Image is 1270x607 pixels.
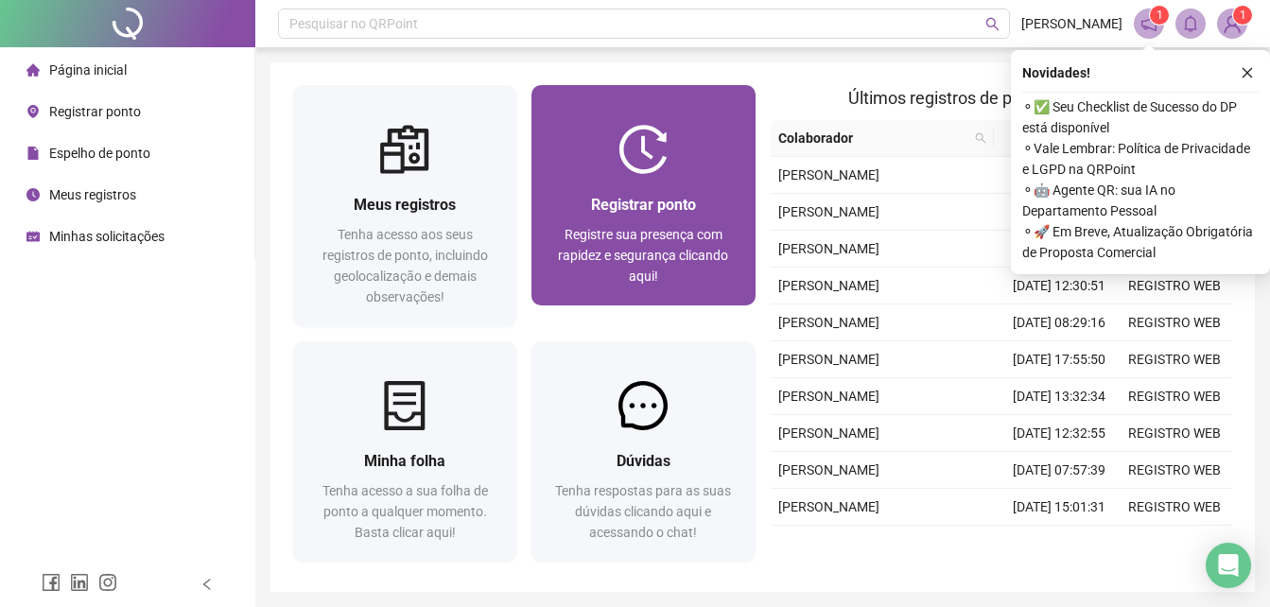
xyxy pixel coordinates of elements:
[49,187,136,202] span: Meus registros
[49,62,127,78] span: Página inicial
[531,85,755,305] a: Registrar pontoRegistre sua presença com rapidez e segurança clicando aqui!
[26,105,40,118] span: environment
[70,573,89,592] span: linkedin
[1022,62,1090,83] span: Novidades !
[98,573,117,592] span: instagram
[994,120,1105,157] th: Data/Hora
[778,167,879,182] span: [PERSON_NAME]
[555,483,731,540] span: Tenha respostas para as suas dúvidas clicando aqui e acessando o chat!
[778,128,968,148] span: Colaborador
[293,341,516,562] a: Minha folhaTenha acesso a sua folha de ponto a qualquer momento. Basta clicar aqui!
[1157,9,1163,22] span: 1
[1182,15,1199,32] span: bell
[322,483,488,540] span: Tenha acesso a sua folha de ponto a qualquer momento. Basta clicar aqui!
[1240,9,1246,22] span: 1
[558,227,728,284] span: Registre sua presença com rapidez e segurança clicando aqui!
[26,230,40,243] span: schedule
[778,278,879,293] span: [PERSON_NAME]
[778,352,879,367] span: [PERSON_NAME]
[971,124,990,152] span: search
[49,146,150,161] span: Espelho de ponto
[364,452,445,470] span: Minha folha
[1001,231,1117,268] td: [DATE] 13:30:24
[975,132,986,144] span: search
[26,147,40,160] span: file
[778,241,879,256] span: [PERSON_NAME]
[1001,128,1083,148] span: Data/Hora
[1233,6,1252,25] sup: Atualize o seu contato no menu Meus Dados
[1021,13,1122,34] span: [PERSON_NAME]
[1001,452,1117,489] td: [DATE] 07:57:39
[1117,489,1232,526] td: REGISTRO WEB
[49,104,141,119] span: Registrar ponto
[1206,543,1251,588] div: Open Intercom Messenger
[1218,9,1246,38] img: 90667
[1001,194,1117,231] td: [DATE] 18:01:04
[985,17,1000,31] span: search
[354,196,456,214] span: Meus registros
[1001,415,1117,452] td: [DATE] 12:32:55
[778,204,879,219] span: [PERSON_NAME]
[1022,180,1259,221] span: ⚬ 🤖 Agente QR: sua IA no Departamento Pessoal
[1022,221,1259,263] span: ⚬ 🚀 Em Breve, Atualização Obrigatória de Proposta Comercial
[26,63,40,77] span: home
[1117,304,1232,341] td: REGISTRO WEB
[1117,341,1232,378] td: REGISTRO WEB
[1117,452,1232,489] td: REGISTRO WEB
[26,188,40,201] span: clock-circle
[778,389,879,404] span: [PERSON_NAME]
[591,196,696,214] span: Registrar ponto
[1001,268,1117,304] td: [DATE] 12:30:51
[200,578,214,591] span: left
[1001,157,1117,194] td: [DATE] 08:20:01
[617,452,670,470] span: Dúvidas
[322,227,488,304] span: Tenha acesso aos seus registros de ponto, incluindo geolocalização e demais observações!
[1022,138,1259,180] span: ⚬ Vale Lembrar: Política de Privacidade e LGPD na QRPoint
[531,341,755,562] a: DúvidasTenha respostas para as suas dúvidas clicando aqui e acessando o chat!
[1001,304,1117,341] td: [DATE] 08:29:16
[1022,96,1259,138] span: ⚬ ✅ Seu Checklist de Sucesso do DP está disponível
[1001,341,1117,378] td: [DATE] 17:55:50
[778,315,879,330] span: [PERSON_NAME]
[778,462,879,477] span: [PERSON_NAME]
[778,499,879,514] span: [PERSON_NAME]
[293,85,516,326] a: Meus registrosTenha acesso aos seus registros de ponto, incluindo geolocalização e demais observa...
[49,229,165,244] span: Minhas solicitações
[1001,489,1117,526] td: [DATE] 15:01:31
[1117,378,1232,415] td: REGISTRO WEB
[1241,66,1254,79] span: close
[42,573,61,592] span: facebook
[778,425,879,441] span: [PERSON_NAME]
[848,88,1154,108] span: Últimos registros de ponto sincronizados
[1001,378,1117,415] td: [DATE] 13:32:34
[1117,415,1232,452] td: REGISTRO WEB
[1117,268,1232,304] td: REGISTRO WEB
[1140,15,1157,32] span: notification
[1117,526,1232,563] td: REGISTRO WEB
[1001,526,1117,563] td: [DATE] 12:49:25
[1150,6,1169,25] sup: 1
